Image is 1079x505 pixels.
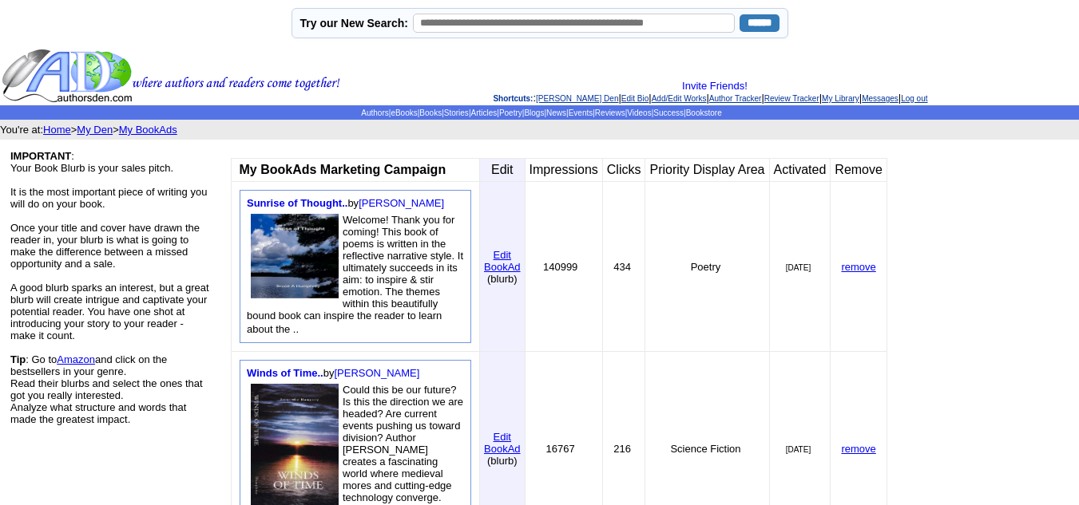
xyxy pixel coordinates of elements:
img: header_logo2.gif [2,48,340,104]
a: Books [419,108,442,117]
a: Blogs [524,108,544,117]
font: Welcome! Thank you for coming! This book of poems is written in the reflective narrative style. I... [247,214,463,335]
a: Poetry [499,108,522,117]
b: Tip [10,353,26,365]
label: Try our New Search: [300,17,408,30]
font: 216 [613,443,631,455]
a: News [546,108,566,117]
img: 80250.jpg [251,214,339,298]
font: [DATE] [786,263,811,272]
font: Poetry [691,261,721,273]
font: Remove [835,163,883,176]
b: IMPORTANT [10,150,71,162]
a: remove [841,443,875,455]
a: My Den [77,124,113,136]
font: Edit BookAd [484,431,521,455]
a: Videos [627,108,651,117]
a: [PERSON_NAME] [334,367,419,379]
a: Add/Edit Works [652,94,707,103]
a: [PERSON_NAME] [359,197,444,209]
a: Sunrise of Thought.. [247,197,347,209]
a: Edit Bio [621,94,649,103]
font: Edit BookAd [484,249,521,273]
a: remove [841,261,875,273]
a: Amazon [57,353,95,365]
a: Log out [901,94,927,103]
a: Author Tracker [709,94,762,103]
a: Articles [470,108,497,117]
font: 140999 [543,261,577,273]
a: My BookAds [119,124,177,136]
font: Clicks [607,163,641,176]
b: My BookAds Marketing Campaign [239,163,446,176]
a: My Library [822,94,859,103]
font: 16767 [546,443,575,455]
span: Shortcuts: [493,94,533,103]
font: Impressions [530,163,598,176]
font: : Your Book Blurb is your sales pitch. It is the most important piece of writing you will do on y... [10,150,209,425]
a: Authors [361,108,388,117]
a: Stories [444,108,469,117]
a: EditBookAd [484,247,521,273]
font: by [247,197,444,209]
font: Priority Display Area [649,163,764,176]
font: 434 [613,261,631,273]
a: Winds of Time.. [247,367,323,379]
div: : | | | | | | | [343,80,1077,104]
a: Review Tracker [764,94,819,103]
a: Reviews [595,108,625,117]
a: EditBookAd [484,429,521,455]
font: (blurb) [487,455,518,467]
font: by [247,367,419,379]
font: Activated [774,163,827,176]
a: Success [653,108,684,117]
a: [PERSON_NAME] Den [536,94,618,103]
font: Edit [491,163,514,176]
font: (blurb) [487,273,518,285]
font: Science Fiction [670,443,740,455]
a: Home [43,124,71,136]
a: eBooks [391,108,417,117]
font: [DATE] [786,445,811,454]
a: Bookstore [686,108,722,117]
a: Events [569,108,593,117]
a: Messages [862,94,899,103]
a: Invite Friends! [682,80,748,92]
